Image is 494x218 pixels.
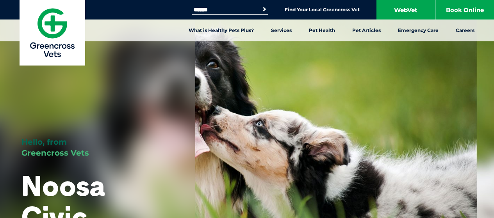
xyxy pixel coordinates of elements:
[260,5,268,13] button: Search
[285,7,360,13] a: Find Your Local Greencross Vet
[180,19,262,41] a: What is Healthy Pets Plus?
[389,19,447,41] a: Emergency Care
[21,137,67,147] span: Hello, from
[344,19,389,41] a: Pet Articles
[262,19,300,41] a: Services
[21,148,89,158] span: Greencross Vets
[447,19,483,41] a: Careers
[300,19,344,41] a: Pet Health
